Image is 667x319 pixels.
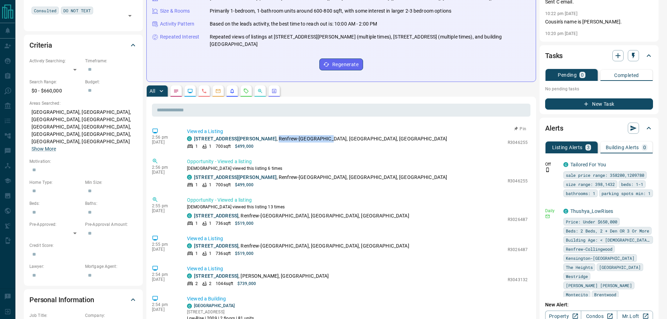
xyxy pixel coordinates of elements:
[545,11,577,16] p: 10:22 pm [DATE]
[160,20,194,28] p: Activity Pattern
[194,272,329,280] p: , [PERSON_NAME], [GEOGRAPHIC_DATA]
[187,136,192,141] div: condos.ca
[187,88,193,94] svg: Lead Browsing Activity
[209,182,211,188] p: 1
[152,307,176,312] p: [DATE]
[187,158,528,165] p: Opportunity - Viewed a listing
[570,208,613,214] a: Thushya_LowRises
[194,174,277,180] a: [STREET_ADDRESS][PERSON_NAME]
[545,31,577,36] p: 10:20 pm [DATE]
[125,11,135,21] button: Open
[29,242,137,249] p: Credit Score:
[85,79,137,85] p: Budget:
[566,282,632,289] span: [PERSON_NAME] [PERSON_NAME]
[194,273,238,279] a: [STREET_ADDRESS]
[195,280,198,287] p: 2
[510,126,530,132] button: Pin
[187,128,528,135] p: Viewed a Listing
[545,123,563,134] h2: Alerts
[85,221,137,228] p: Pre-Approval Amount:
[508,178,528,184] p: R3046255
[210,33,530,48] p: Repeated views of listings at [STREET_ADDRESS][PERSON_NAME] (multiple times), [STREET_ADDRESS] (m...
[194,136,277,141] a: [STREET_ADDRESS][PERSON_NAME]
[29,294,94,305] h2: Personal Information
[606,145,639,150] p: Building Alerts
[194,135,447,143] p: , Renfrew-[GEOGRAPHIC_DATA], [GEOGRAPHIC_DATA], [GEOGRAPHIC_DATA]
[566,218,617,225] span: Price: Under $650,000
[558,72,577,77] p: Pending
[194,303,235,308] a: [GEOGRAPHIC_DATA]
[152,165,176,170] p: 2:56 pm
[229,88,235,94] svg: Listing Alerts
[29,179,82,186] p: Home Type:
[216,182,231,188] p: 700 sqft
[587,145,590,150] p: 3
[152,277,176,282] p: [DATE]
[34,7,56,14] span: Consulted
[29,40,52,51] h2: Criteria
[216,280,233,287] p: 1044 sqft
[29,312,82,319] p: Job Title:
[566,236,651,243] span: Building Age: < [DEMOGRAPHIC_DATA] years
[271,88,277,94] svg: Agent Actions
[29,263,82,270] p: Lawyer:
[552,145,583,150] p: Listing Alerts
[195,220,198,227] p: 1
[85,200,137,207] p: Baths:
[187,165,528,172] p: [DEMOGRAPHIC_DATA] viewed this listing 6 times
[545,18,653,26] p: Cousin's name is [PERSON_NAME].
[187,175,192,180] div: condos.ca
[216,143,231,150] p: 700 sqft
[29,106,137,155] p: [GEOGRAPHIC_DATA], [GEOGRAPHIC_DATA], [GEOGRAPHIC_DATA], [GEOGRAPHIC_DATA], [GEOGRAPHIC_DATA], [G...
[85,179,137,186] p: Min Size:
[152,247,176,252] p: [DATE]
[195,182,198,188] p: 1
[216,250,231,257] p: 736 sqft
[545,301,653,308] p: New Alert:
[235,250,253,257] p: $519,000
[563,209,568,214] div: condos.ca
[545,208,559,214] p: Daily
[194,242,409,250] p: , Renfrew-[GEOGRAPHIC_DATA], [GEOGRAPHIC_DATA], [GEOGRAPHIC_DATA]
[643,145,646,150] p: 0
[545,84,653,94] p: No pending tasks
[209,220,211,227] p: 1
[566,245,612,252] span: Renfrew-Collingwood
[566,255,634,262] span: Kensington-[GEOGRAPHIC_DATA]
[187,304,192,308] div: condos.ca
[152,203,176,208] p: 2:55 pm
[545,167,550,172] svg: Push Notification Only
[614,73,639,78] p: Completed
[621,181,643,188] span: beds: 1-1
[566,181,615,188] span: size range: 398,1432
[187,213,192,218] div: condos.ca
[152,208,176,213] p: [DATE]
[216,220,231,227] p: 736 sqft
[570,162,606,167] a: Tailored For You
[319,58,363,70] button: Regenerate
[187,196,528,204] p: Opportunity - Viewed a listing
[173,88,179,94] svg: Notes
[581,72,584,77] p: 0
[599,264,641,271] span: [GEOGRAPHIC_DATA]
[152,135,176,140] p: 2:56 pm
[566,291,588,298] span: Montecito
[187,235,528,242] p: Viewed a Listing
[187,273,192,278] div: condos.ca
[545,214,550,219] svg: Email
[160,7,190,15] p: Size & Rooms
[29,100,137,106] p: Areas Searched:
[215,88,221,94] svg: Emails
[594,291,616,298] span: Brentwood
[29,200,82,207] p: Beds:
[194,212,409,220] p: , Renfrew-[GEOGRAPHIC_DATA], [GEOGRAPHIC_DATA], [GEOGRAPHIC_DATA]
[194,213,238,219] a: [STREET_ADDRESS]
[29,58,82,64] p: Actively Searching:
[85,58,137,64] p: Timeframe:
[187,265,528,272] p: Viewed a Listing
[187,309,254,315] p: [STREET_ADDRESS]
[152,140,176,145] p: [DATE]
[85,263,137,270] p: Mortgage Agent:
[257,88,263,94] svg: Opportunities
[243,88,249,94] svg: Requests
